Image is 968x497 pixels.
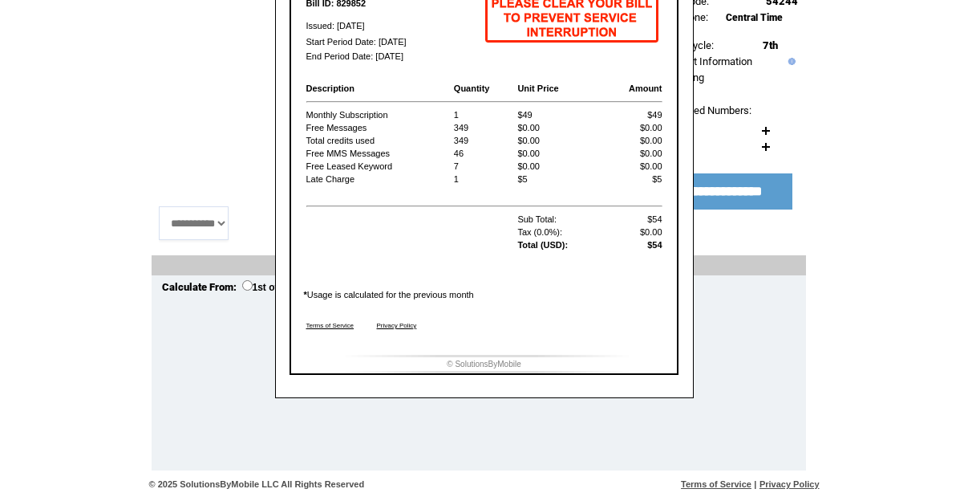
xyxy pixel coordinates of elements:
[306,109,452,120] td: Monthly Subscription
[306,135,452,146] td: Total credits used
[306,161,452,172] td: Free Leased Keyword
[759,479,820,489] a: Privacy Policy
[306,51,480,62] td: End Period Date: [DATE]
[242,282,327,293] label: 1st of the month
[306,122,452,133] td: Free Messages
[516,214,603,225] td: Sub Total:
[377,322,417,329] a: Privacy Policy
[453,122,516,133] td: 349
[629,84,662,93] b: Amount
[516,109,603,120] td: $49
[517,240,568,250] b: Total (USD):
[517,84,558,93] b: Unit Price
[754,479,756,489] span: |
[291,355,677,357] img: footer image
[453,148,516,159] td: 46
[516,148,603,159] td: $0.00
[516,135,603,146] td: $0.00
[605,135,662,146] td: $0.00
[306,35,480,49] td: Start Period Date: [DATE]
[291,371,677,373] img: footer bottom image
[306,11,480,34] td: Issued: [DATE]
[454,84,490,93] b: Quantity
[647,240,662,250] b: $54
[516,173,603,185] td: $5
[306,173,452,185] td: Late Charge
[605,109,662,120] td: $49
[516,161,603,172] td: $0.00
[149,479,365,489] span: © 2025 SolutionsByMobile LLC All Rights Reserved
[605,161,662,172] td: $0.00
[306,84,355,93] b: Description
[306,322,354,329] a: Terms of Service
[453,135,516,146] td: 349
[605,173,662,185] td: $5
[242,280,253,291] input: 1st of the month
[306,148,452,159] td: Free MMS Messages
[605,226,662,238] td: $0.00
[162,281,237,293] span: Calculate From:
[681,479,751,489] a: Terms of Service
[516,122,603,133] td: $0.00
[605,148,662,159] td: $0.00
[447,360,520,369] font: © SolutionsByMobile
[516,226,603,238] td: Tax (0.0%):
[453,109,516,120] td: 1
[304,290,474,299] font: Usage is calculated for the previous month
[605,214,662,225] td: $54
[605,122,662,133] td: $0.00
[453,173,516,185] td: 1
[453,161,516,172] td: 7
